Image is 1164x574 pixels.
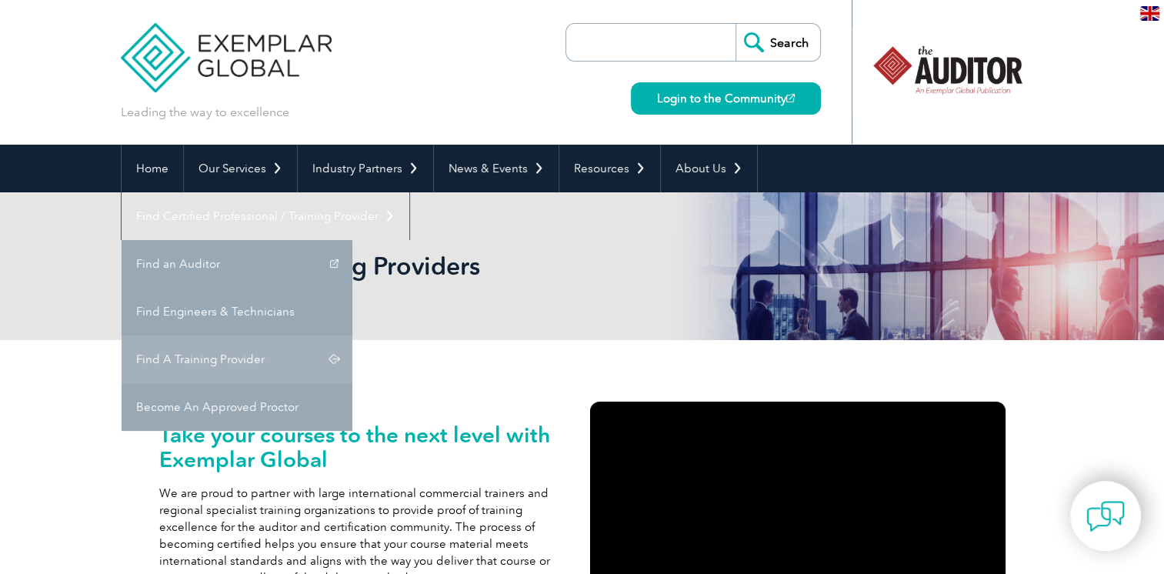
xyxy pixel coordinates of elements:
[735,24,820,61] input: Search
[121,254,767,279] h2: Programs for Training Providers
[122,145,183,192] a: Home
[559,145,660,192] a: Resources
[434,145,559,192] a: News & Events
[184,145,297,192] a: Our Services
[121,104,289,121] p: Leading the way to excellence
[122,288,352,335] a: Find Engineers & Technicians
[631,82,821,115] a: Login to the Community
[122,335,352,383] a: Find A Training Provider
[1086,497,1125,536] img: contact-chat.png
[1140,6,1159,21] img: en
[122,240,352,288] a: Find an Auditor
[298,145,433,192] a: Industry Partners
[661,145,757,192] a: About Us
[786,94,795,102] img: open_square.png
[122,383,352,431] a: Become An Approved Proctor
[159,422,575,472] h2: Take your courses to the next level with Exemplar Global
[122,192,409,240] a: Find Certified Professional / Training Provider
